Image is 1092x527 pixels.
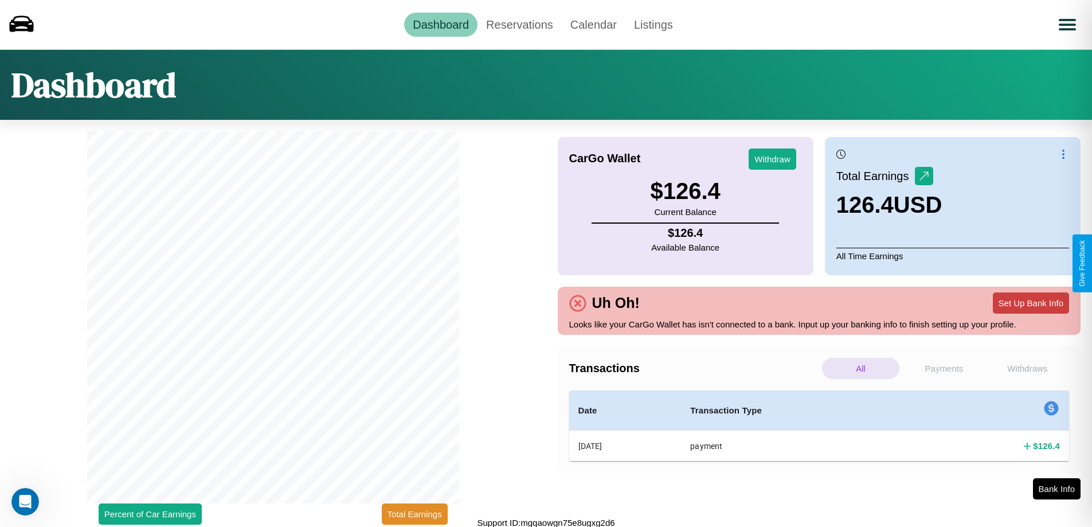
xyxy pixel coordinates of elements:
th: [DATE] [569,431,682,462]
button: Percent of Car Earnings [99,503,202,525]
p: Looks like your CarGo Wallet has isn't connected to a bank. Input up your banking info to finish ... [569,317,1070,332]
h4: Transaction Type [690,404,910,417]
button: Set Up Bank Info [993,292,1069,314]
p: All Time Earnings [836,248,1069,264]
button: Total Earnings [382,503,448,525]
table: simple table [569,391,1070,461]
a: Listings [625,13,682,37]
a: Dashboard [404,13,477,37]
a: Calendar [562,13,625,37]
a: Reservations [477,13,562,37]
p: Payments [905,358,983,379]
p: Withdraws [989,358,1066,379]
p: Total Earnings [836,166,915,186]
h4: Transactions [569,362,819,375]
h4: Date [578,404,672,417]
button: Bank Info [1033,478,1081,499]
button: Open menu [1051,9,1083,41]
h4: $ 126.4 [651,227,719,240]
p: Available Balance [651,240,719,255]
h4: $ 126.4 [1033,440,1060,452]
h4: Uh Oh! [586,295,645,311]
iframe: Intercom live chat [11,488,39,516]
p: Current Balance [650,204,720,220]
h3: 126.4 USD [836,192,942,218]
h1: Dashboard [11,61,176,108]
th: payment [681,431,919,462]
h3: $ 126.4 [650,178,720,204]
button: Withdraw [749,149,796,170]
h4: CarGo Wallet [569,152,641,165]
p: All [822,358,899,379]
div: Give Feedback [1078,240,1086,287]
